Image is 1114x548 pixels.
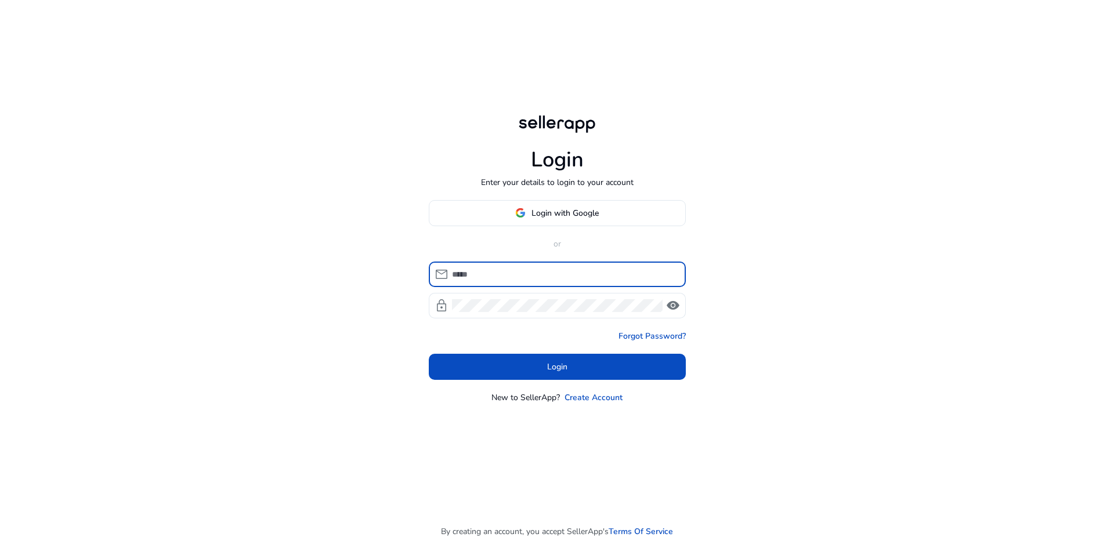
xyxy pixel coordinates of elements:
img: google-logo.svg [515,208,526,218]
span: mail [435,267,449,281]
span: visibility [666,299,680,313]
a: Create Account [565,391,623,404]
button: Login with Google [429,200,686,226]
p: New to SellerApp? [491,391,560,404]
button: Login [429,354,686,380]
a: Terms Of Service [609,525,673,538]
a: Forgot Password? [619,330,686,342]
p: Enter your details to login to your account [481,176,634,188]
h1: Login [531,147,584,172]
p: or [429,238,686,250]
span: Login [547,361,567,373]
span: Login with Google [531,207,599,219]
span: lock [435,299,449,313]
